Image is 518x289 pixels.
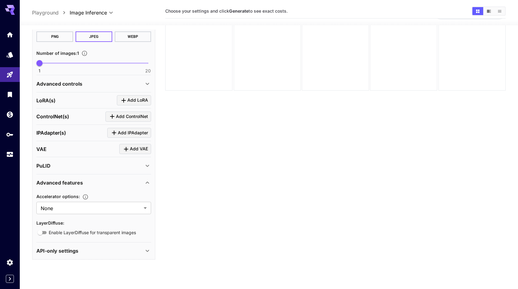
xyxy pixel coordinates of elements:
p: API-only settings [36,247,78,254]
p: Advanced controls [36,80,82,88]
div: API Keys [6,131,14,138]
div: Wallet [6,111,14,118]
span: 20 [145,68,151,74]
p: ControlNet(s) [36,113,69,120]
span: Image Inference [70,9,107,16]
button: PNG [36,31,73,42]
button: Advanced caching mechanisms to significantly speed up image generation by reducing redundant comp... [80,194,91,200]
div: Library [6,91,14,98]
button: Show images in video view [483,7,494,15]
button: Show images in list view [494,7,505,15]
div: API-only settings [36,243,151,258]
div: Advanced controls [36,76,151,91]
div: Usage [6,151,14,158]
div: Show images in grid viewShow images in video viewShow images in list view [472,6,506,16]
div: Models [6,51,14,59]
div: Advanced features [36,175,151,190]
button: WEBP [115,31,151,42]
p: PuLID [36,162,51,169]
button: JPEG [76,31,112,42]
button: Click to add ControlNet [105,112,151,122]
button: Click to add VAE [119,144,151,154]
div: PuLID [36,158,151,173]
button: Show images in grid view [472,7,483,15]
span: LayerDiffuse : [36,220,64,226]
p: VAE [36,145,47,153]
span: Add LoRA [127,96,148,104]
p: LoRA(s) [36,97,55,104]
button: Expand sidebar [6,275,14,283]
p: Advanced features [36,179,83,186]
span: Add ControlNet [116,113,148,120]
div: Home [6,31,14,39]
span: Accelerator options : [36,194,80,199]
span: Add VAE [130,145,148,153]
span: Choose your settings and click to see exact costs. [165,8,288,14]
span: Number of images : 1 [36,51,79,56]
button: Specify how many images to generate in a single request. Each image generation will be charged se... [79,50,90,56]
div: Playground [6,71,14,79]
button: Click to add IPAdapter [107,128,151,138]
nav: breadcrumb [32,9,70,16]
p: IPAdapter(s) [36,129,66,136]
button: Click to add LoRA [117,95,151,105]
span: 1 [39,68,40,74]
b: Generate [229,8,249,14]
span: Add IPAdapter [118,129,148,137]
a: Playground [32,9,59,16]
span: None [41,205,141,212]
div: Settings [6,258,14,266]
span: Enable LayerDiffuse for transparent images [49,229,136,236]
